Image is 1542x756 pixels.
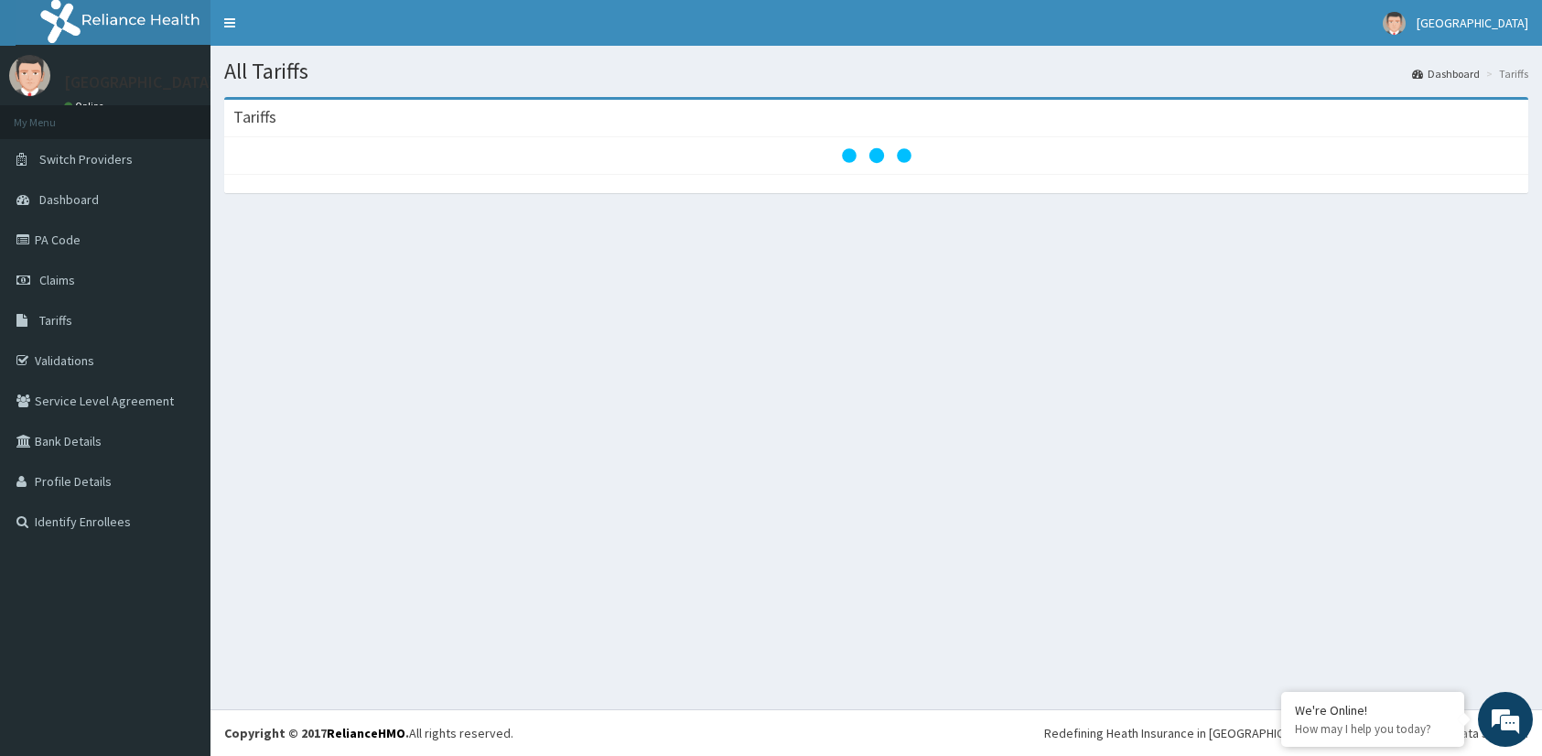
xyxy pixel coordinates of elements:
[39,151,133,167] span: Switch Providers
[224,725,409,741] strong: Copyright © 2017 .
[233,109,276,125] h3: Tariffs
[64,74,215,91] p: [GEOGRAPHIC_DATA]
[64,100,108,113] a: Online
[327,725,405,741] a: RelianceHMO
[210,709,1542,756] footer: All rights reserved.
[1295,721,1450,737] p: How may I help you today?
[840,119,913,192] svg: audio-loading
[39,191,99,208] span: Dashboard
[1044,724,1528,742] div: Redefining Heath Insurance in [GEOGRAPHIC_DATA] using Telemedicine and Data Science!
[1295,702,1450,718] div: We're Online!
[39,272,75,288] span: Claims
[39,312,72,329] span: Tariffs
[1482,66,1528,81] li: Tariffs
[1383,12,1406,35] img: User Image
[1417,15,1528,31] span: [GEOGRAPHIC_DATA]
[1412,66,1480,81] a: Dashboard
[9,55,50,96] img: User Image
[224,59,1528,83] h1: All Tariffs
